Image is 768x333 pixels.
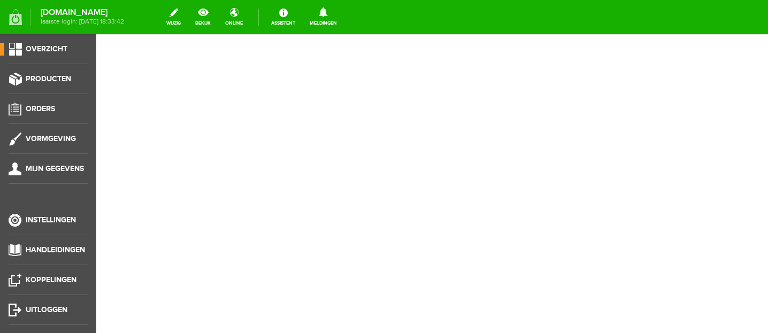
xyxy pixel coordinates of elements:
[26,74,71,83] span: Producten
[41,19,124,25] span: laatste login: [DATE] 18:33:42
[26,134,76,143] span: Vormgeving
[219,5,249,29] a: online
[26,164,84,173] span: Mijn gegevens
[26,305,67,314] span: Uitloggen
[160,5,187,29] a: wijzig
[189,5,217,29] a: bekijk
[41,10,124,16] strong: [DOMAIN_NAME]
[26,245,85,254] span: Handleidingen
[303,5,343,29] a: Meldingen
[265,5,302,29] a: Assistent
[26,275,76,284] span: Koppelingen
[26,104,55,113] span: Orders
[26,44,67,53] span: Overzicht
[26,215,76,224] span: Instellingen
